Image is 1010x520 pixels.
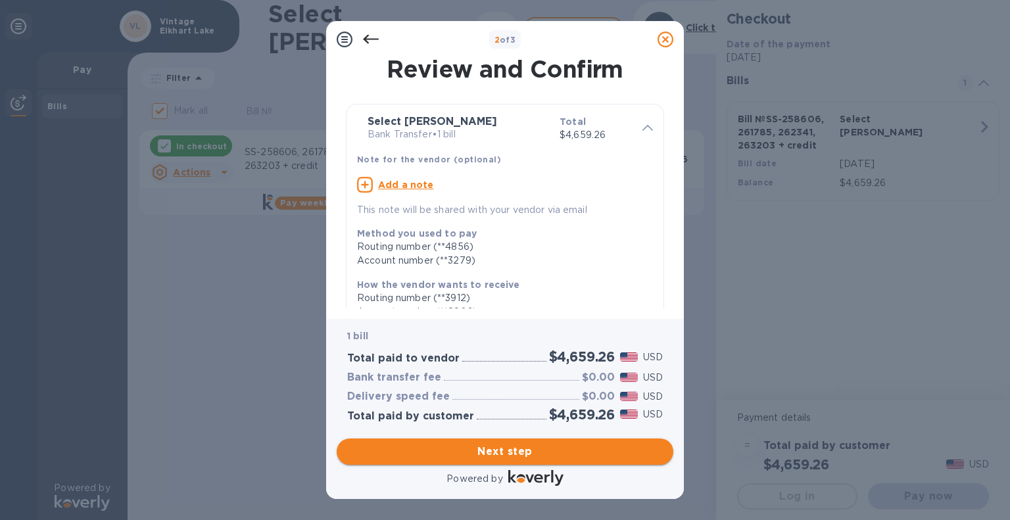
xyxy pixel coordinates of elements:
img: USD [620,392,638,401]
b: Total [560,116,586,127]
h3: $0.00 [582,390,615,403]
span: 2 [494,35,500,45]
h2: $4,659.26 [549,348,615,365]
h3: Delivery speed fee [347,390,450,403]
b: 1 bill [347,331,368,341]
p: Bank Transfer • 1 bill [368,128,549,141]
div: Routing number (**3912) [357,291,642,305]
h3: Total paid to vendor [347,352,460,365]
span: Next step [347,444,663,460]
img: USD [620,352,638,362]
p: Powered by [446,472,502,486]
h1: Review and Confirm [343,55,667,83]
b: Select [PERSON_NAME] [368,115,497,128]
div: Account number (**3279) [357,254,642,268]
p: USD [643,390,663,404]
u: Add a note [378,179,434,190]
b: of 3 [494,35,516,45]
img: USD [620,410,638,419]
b: How the vendor wants to receive [357,279,520,290]
h3: Bank transfer fee [347,371,441,384]
img: USD [620,373,638,382]
p: USD [643,371,663,385]
div: Account number (**8906) [357,305,642,319]
h3: $0.00 [582,371,615,384]
img: Logo [508,470,564,486]
button: Next step [337,438,673,465]
b: Note for the vendor (optional) [357,154,501,164]
div: Routing number (**4856) [357,240,642,254]
p: USD [643,408,663,421]
b: Method you used to pay [357,228,477,239]
h3: Total paid by customer [347,410,474,423]
p: This note will be shared with your vendor via email [357,203,653,217]
h2: $4,659.26 [549,406,615,423]
div: Select [PERSON_NAME]Bank Transfer•1 billTotal$4,659.26Note for the vendor (optional)Add a noteThi... [357,115,653,217]
p: USD [643,350,663,364]
p: $4,659.26 [560,128,632,142]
